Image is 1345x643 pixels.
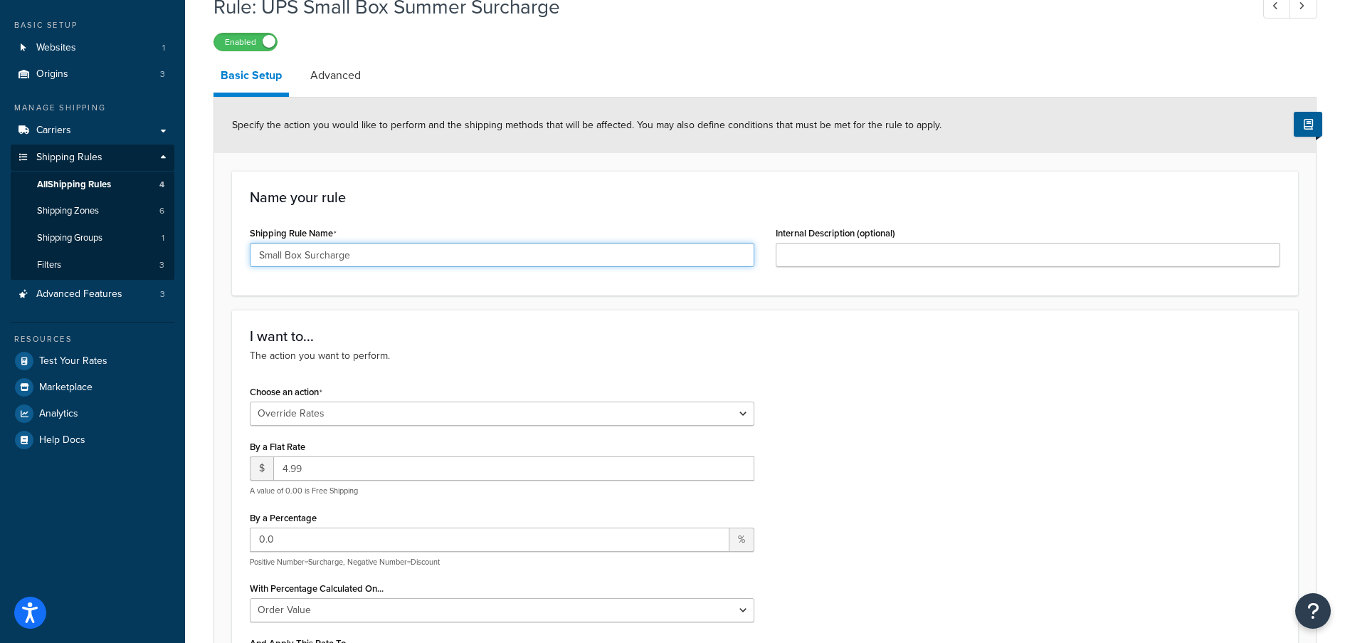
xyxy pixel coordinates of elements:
[250,328,1280,344] h3: I want to...
[250,189,1280,205] h3: Name your rule
[11,35,174,61] a: Websites1
[11,61,174,88] li: Origins
[11,145,174,171] a: Shipping Rules
[39,382,93,394] span: Marketplace
[39,408,78,420] span: Analytics
[11,281,174,308] li: Advanced Features
[776,228,895,239] label: Internal Description (optional)
[11,225,174,251] li: Shipping Groups
[303,58,368,93] a: Advanced
[162,232,164,244] span: 1
[11,348,174,374] a: Test Your Rates
[11,35,174,61] li: Websites
[11,375,174,400] a: Marketplace
[11,61,174,88] a: Origins3
[11,19,174,31] div: Basic Setup
[160,68,165,80] span: 3
[213,58,289,97] a: Basic Setup
[250,486,754,496] p: A value of 0.00 is Free Shipping
[250,583,384,594] label: With Percentage Calculated On...
[37,205,99,217] span: Shipping Zones
[11,225,174,251] a: Shipping Groups1
[11,401,174,427] a: Analytics
[162,42,165,54] span: 1
[11,145,174,280] li: Shipping Rules
[37,232,102,244] span: Shipping Groups
[11,102,174,114] div: Manage Shipping
[11,252,174,278] li: Filters
[11,172,174,198] a: AllShipping Rules4
[1295,593,1331,629] button: Open Resource Center
[39,434,85,446] span: Help Docs
[250,228,337,239] label: Shipping Rule Name
[11,198,174,224] li: Shipping Zones
[36,42,76,54] span: Websites
[36,288,122,300] span: Advanced Features
[729,528,754,552] span: %
[250,348,1280,364] p: The action you want to perform.
[11,252,174,278] a: Filters3
[250,387,322,398] label: Choose an action
[11,198,174,224] a: Shipping Zones6
[250,557,754,568] p: Positive Number=Surcharge, Negative Number=Discount
[160,288,165,300] span: 3
[36,68,68,80] span: Origins
[36,125,71,137] span: Carriers
[232,117,941,132] span: Specify the action you would like to perform and the shipping methods that will be affected. You ...
[250,513,317,523] label: By a Percentage
[159,179,164,191] span: 4
[1294,112,1322,137] button: Show Help Docs
[250,441,305,452] label: By a Flat Rate
[214,33,277,51] label: Enabled
[11,117,174,144] a: Carriers
[11,427,174,453] a: Help Docs
[11,333,174,345] div: Resources
[37,179,111,191] span: All Shipping Rules
[39,355,107,367] span: Test Your Rates
[159,259,164,271] span: 3
[159,205,164,217] span: 6
[37,259,61,271] span: Filters
[11,281,174,308] a: Advanced Features3
[250,456,273,481] span: $
[36,152,102,164] span: Shipping Rules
